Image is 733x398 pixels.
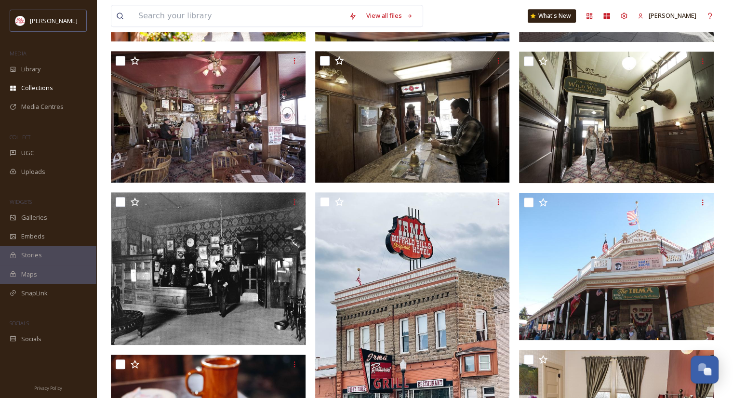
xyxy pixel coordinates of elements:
[361,6,418,25] a: View all files
[10,319,29,327] span: SOCIALS
[34,382,62,393] a: Privacy Policy
[21,334,41,344] span: Socials
[10,133,30,141] span: COLLECT
[21,167,45,176] span: Uploads
[21,251,42,260] span: Stories
[34,385,62,391] span: Privacy Policy
[111,192,308,345] img: Buffalo Bill Irma desk.jpg
[21,83,53,93] span: Collections
[21,213,47,222] span: Galleries
[30,16,78,25] span: [PERSON_NAME]
[21,289,48,298] span: SnapLink
[528,9,576,23] a: What's New
[21,148,34,158] span: UGC
[649,11,696,20] span: [PERSON_NAME]
[111,51,308,183] img: 180630_Irma Hotel_084.JPG
[315,51,512,183] img: 180630_Irma Hotel_074.JPG
[519,193,716,341] img: IRMA 2010 resized.jpg
[519,51,716,183] img: 180630_Irma Hotel_006.JPG
[633,6,701,25] a: [PERSON_NAME]
[15,16,25,26] img: images%20(1).png
[21,232,45,241] span: Embeds
[21,270,37,279] span: Maps
[133,5,344,27] input: Search your library
[21,102,64,111] span: Media Centres
[10,50,27,57] span: MEDIA
[21,65,40,74] span: Library
[691,356,719,384] button: Open Chat
[10,198,32,205] span: WIDGETS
